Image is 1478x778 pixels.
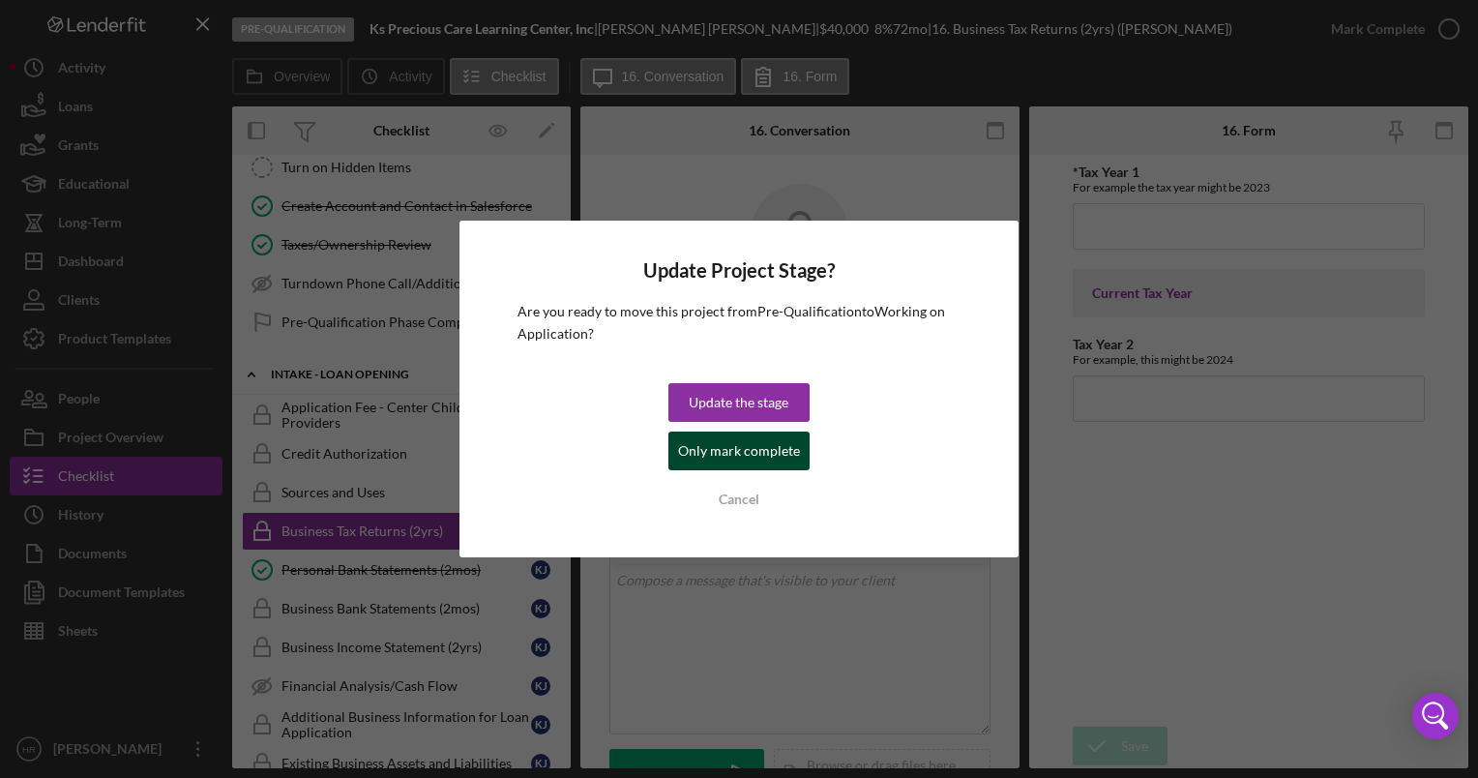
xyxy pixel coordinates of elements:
button: Only mark complete [668,432,810,470]
button: Cancel [668,480,810,519]
div: Open Intercom Messenger [1412,693,1459,739]
h4: Update Project Stage? [517,259,961,282]
div: Cancel [719,480,759,519]
button: Update the stage [668,383,810,422]
p: Are you ready to move this project from Pre-Qualification to Working on Application ? [517,301,961,344]
div: Only mark complete [678,432,800,470]
div: Update the stage [689,383,788,422]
